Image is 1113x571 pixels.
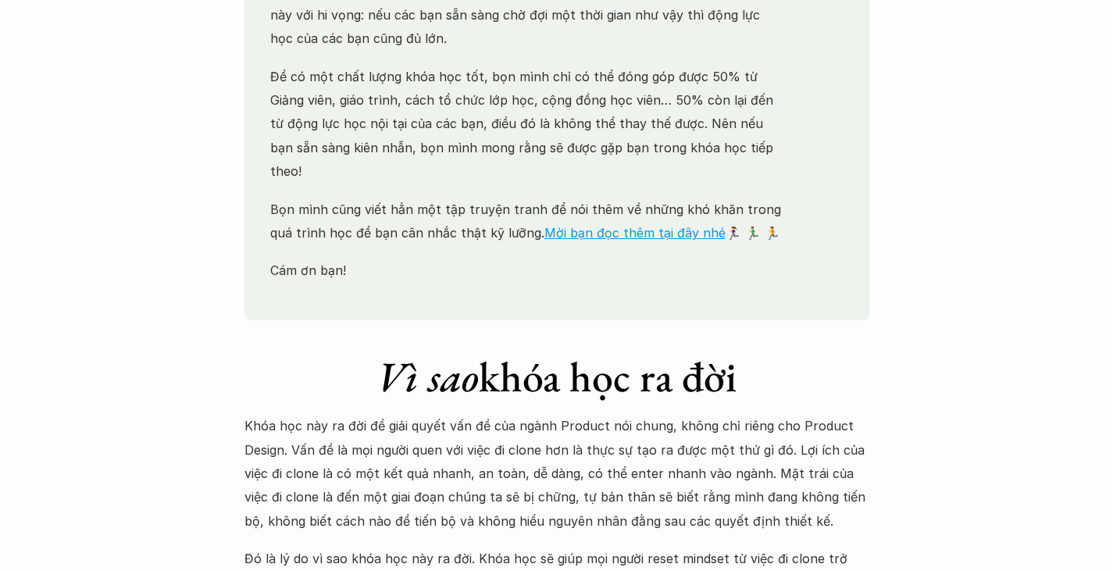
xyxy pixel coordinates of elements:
[376,349,479,404] em: Vì sao
[244,414,869,533] p: Khóa học này ra đời để giải quyết vấn đề của ngành Product nói chung, không chỉ riêng cho Product...
[270,259,787,282] p: Cám ơn bạn!
[270,198,787,245] p: Bọn mình cũng viết hẳn một tập truyện tranh để nói thêm về những khó khăn trong quá trình học để ...
[544,225,726,241] a: Mời bạn đọc thêm tại đây nhé
[244,352,869,402] h1: khóa học ra đời
[270,65,787,184] p: Để có một chất lượng khóa học tốt, bọn mình chỉ có thể đóng góp được 50% từ Giảng viên, giáo trìn...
